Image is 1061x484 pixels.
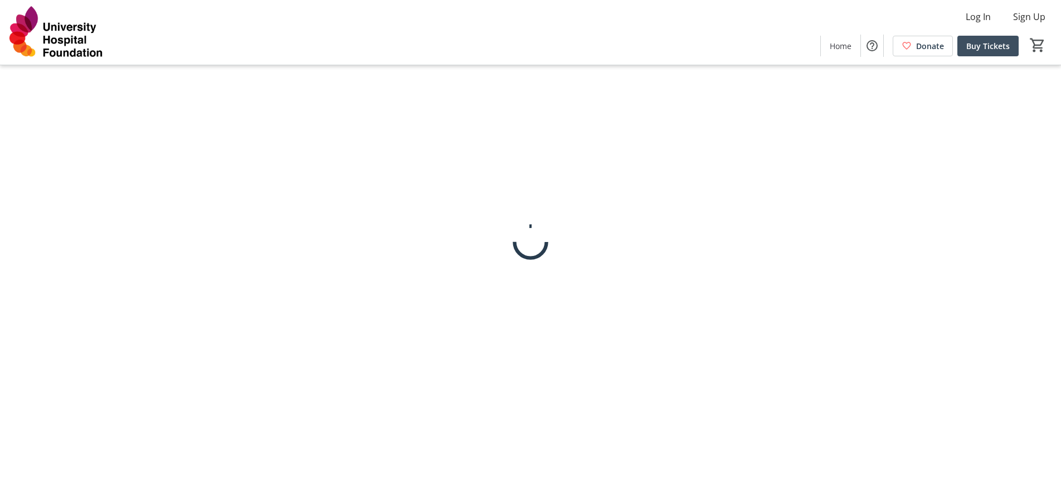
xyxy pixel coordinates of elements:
button: Sign Up [1004,8,1054,26]
span: Home [830,40,851,52]
a: Buy Tickets [957,36,1019,56]
a: Donate [893,36,953,56]
span: Buy Tickets [966,40,1010,52]
span: Sign Up [1013,10,1045,23]
button: Cart [1028,35,1048,55]
a: Home [821,36,860,56]
button: Log In [957,8,1000,26]
span: Log In [966,10,991,23]
img: University Hospital Foundation's Logo [7,4,106,60]
button: Help [861,35,883,57]
span: Donate [916,40,944,52]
